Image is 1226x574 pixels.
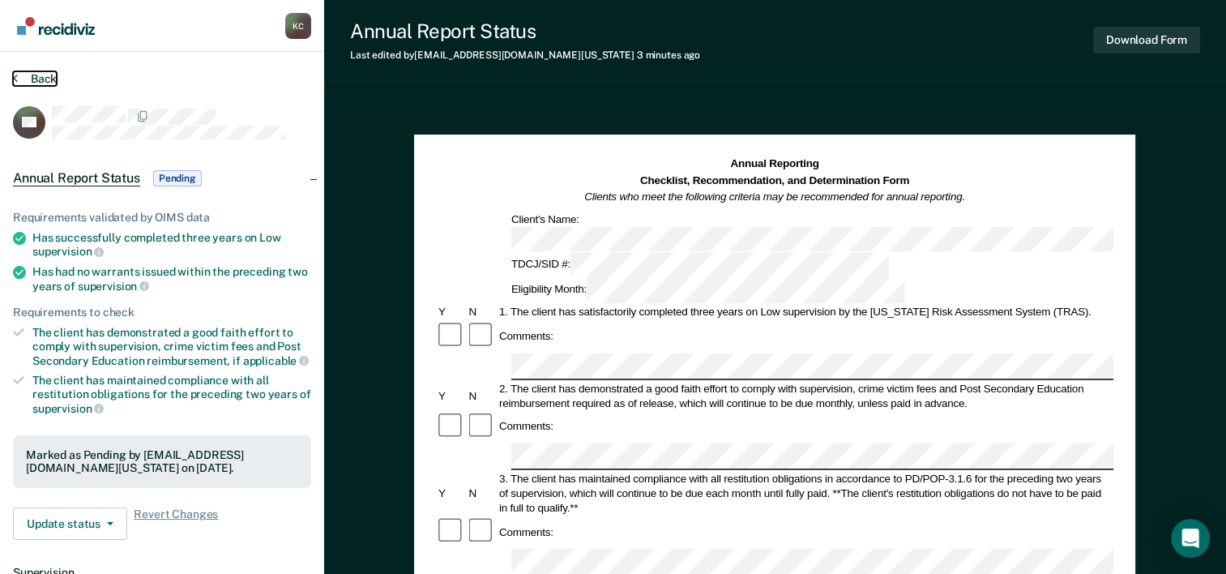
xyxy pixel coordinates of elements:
div: Requirements validated by OIMS data [13,211,311,225]
div: Y [436,305,466,319]
div: N [467,305,497,319]
div: Has successfully completed three years on Low [32,231,311,259]
span: supervision [32,245,104,258]
div: Last edited by [EMAIL_ADDRESS][DOMAIN_NAME][US_STATE] [350,49,700,61]
strong: Annual Reporting [731,158,819,170]
span: Pending [153,170,202,186]
button: Update status [13,508,127,540]
div: Marked as Pending by [EMAIL_ADDRESS][DOMAIN_NAME][US_STATE] on [DATE]. [26,448,298,476]
button: Download Form [1093,27,1200,54]
div: Y [436,486,466,500]
div: The client has demonstrated a good faith effort to comply with supervision, crime victim fees and... [32,326,311,367]
strong: Checklist, Recommendation, and Determination Form [640,174,909,186]
div: TDCJ/SID #: [509,253,891,278]
span: Annual Report Status [13,170,140,186]
div: Comments: [497,329,556,344]
div: Eligibility Month: [509,278,908,303]
span: applicable [243,354,309,367]
div: 2. The client has demonstrated a good faith effort to comply with supervision, crime victim fees ... [497,381,1113,410]
button: Profile dropdown button [285,13,311,39]
span: 3 minutes ago [637,49,700,61]
div: The client has maintained compliance with all restitution obligations for the preceding two years of [32,374,311,415]
div: N [467,486,497,500]
div: 1. The client has satisfactorily completed three years on Low supervision by the [US_STATE] Risk ... [497,305,1113,319]
div: N [467,388,497,403]
div: Has had no warrants issued within the preceding two years of [32,265,311,293]
img: Recidiviz [17,17,95,35]
div: Comments: [497,419,556,434]
div: Open Intercom Messenger [1171,519,1210,558]
div: Comments: [497,525,556,539]
em: Clients who meet the following criteria may be recommended for annual reporting. [585,191,966,203]
div: Y [436,388,466,403]
span: supervision [32,402,104,415]
div: Annual Report Status [350,19,700,43]
div: K C [285,13,311,39]
button: Back [13,71,57,86]
span: Revert Changes [134,508,218,540]
div: 3. The client has maintained compliance with all restitution obligations in accordance to PD/POP-... [497,471,1113,515]
div: Requirements to check [13,306,311,319]
span: supervision [78,280,149,293]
